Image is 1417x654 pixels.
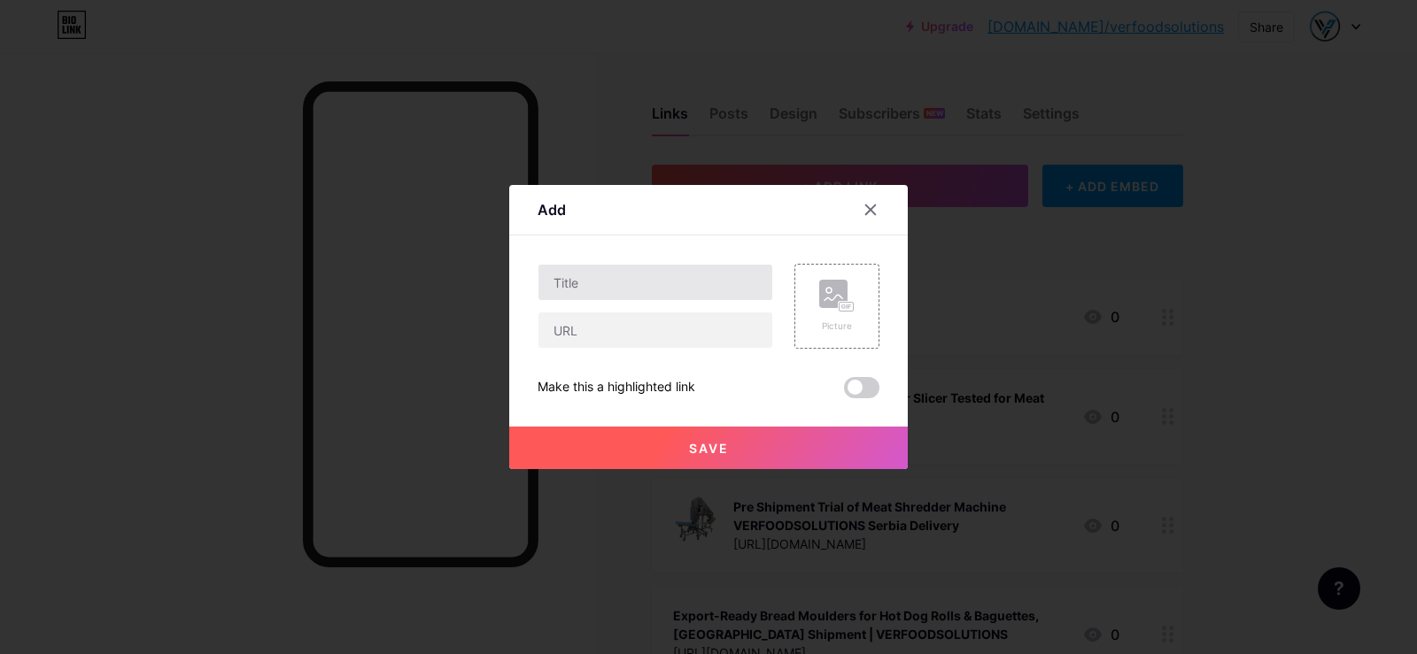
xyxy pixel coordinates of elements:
[509,427,908,469] button: Save
[538,377,695,398] div: Make this a highlighted link
[819,319,855,333] div: Picture
[689,441,729,456] span: Save
[538,312,772,348] input: URL
[538,265,772,300] input: Title
[538,199,566,220] div: Add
